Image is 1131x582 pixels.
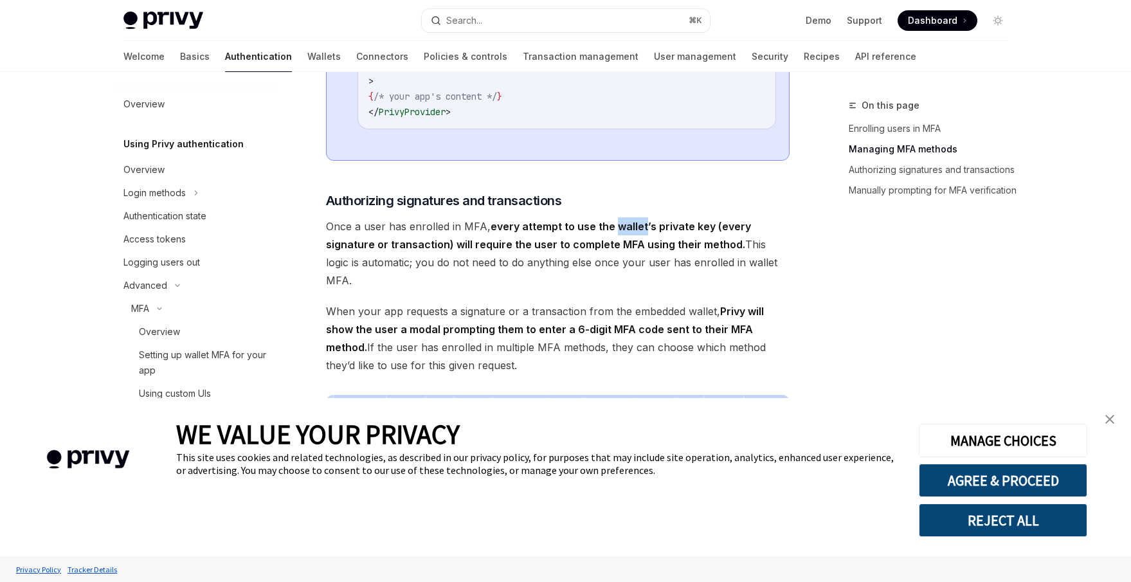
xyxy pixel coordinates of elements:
span: Authorizing signatures and transactions [326,192,562,210]
button: Toggle dark mode [988,10,1008,31]
div: Login methods [123,185,186,201]
div: Access tokens [123,232,186,247]
a: Wallets [307,41,341,72]
h5: Using Privy authentication [123,136,244,152]
div: Using custom UIs [139,386,211,401]
a: Authentication [225,41,292,72]
span: > [368,75,374,87]
div: Overview [123,162,165,177]
a: Manually prompting for MFA verification [849,180,1018,201]
a: Authentication state [113,205,278,228]
a: Using custom UIs [113,382,278,405]
strong: every attempt to use the wallet’s private key (every signature or transaction) will require the u... [326,220,751,251]
button: Search...⌘K [422,9,710,32]
button: AGREE & PROCEED [919,464,1087,497]
a: Logging users out [113,251,278,274]
a: API reference [855,41,916,72]
div: Advanced [123,278,167,293]
button: MANAGE CHOICES [919,424,1087,457]
img: light logo [123,12,203,30]
a: Overview [113,158,278,181]
span: When your app requests a signature or a transaction from the embedded wallet, If the user has enr... [326,302,790,374]
span: } [497,91,502,102]
a: Recipes [804,41,840,72]
a: Basics [180,41,210,72]
img: close banner [1105,415,1114,424]
strong: Privy will show the user a modal prompting them to enter a 6-digit MFA code sent to their MFA met... [326,305,764,354]
span: /* your app's content */ [374,91,497,102]
a: Welcome [123,41,165,72]
span: { [368,91,374,102]
div: Authentication state [123,208,206,224]
a: close banner [1097,406,1123,432]
a: Enrolling users in MFA [849,118,1018,139]
a: Privacy Policy [13,558,64,581]
span: </ [368,106,379,118]
div: Overview [123,96,165,112]
div: Setting up wallet MFA for your app [139,347,270,378]
a: Tracker Details [64,558,120,581]
div: Search... [446,13,482,28]
div: Overview [139,324,180,340]
a: Connectors [356,41,408,72]
a: Overview [113,93,278,116]
div: This site uses cookies and related technologies, as described in our privacy policy, for purposes... [176,451,900,477]
span: PrivyProvider [379,106,446,118]
a: Setting up wallet MFA for your app [113,343,278,382]
a: Support [847,14,882,27]
a: Transaction management [523,41,638,72]
a: Managing MFA methods [849,139,1018,159]
a: Access tokens [113,228,278,251]
a: Demo [806,14,831,27]
img: company logo [19,432,157,487]
span: Dashboard [908,14,957,27]
button: REJECT ALL [919,504,1087,537]
div: MFA [131,301,149,316]
a: Security [752,41,788,72]
a: Overview [113,320,278,343]
span: WE VALUE YOUR PRIVACY [176,417,460,451]
a: Authorizing signatures and transactions [849,159,1018,180]
a: Policies & controls [424,41,507,72]
span: Once a user has enrolled in MFA, This logic is automatic; you do not need to do anything else onc... [326,217,790,289]
span: ⌘ K [689,15,702,26]
div: Logging users out [123,255,200,270]
a: Dashboard [898,10,977,31]
a: User management [654,41,736,72]
span: On this page [862,98,919,113]
span: > [446,106,451,118]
